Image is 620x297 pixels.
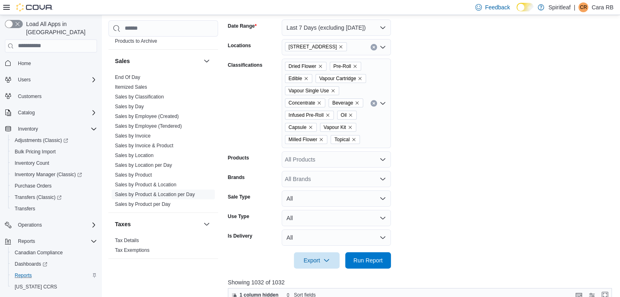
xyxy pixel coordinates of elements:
button: All [282,229,391,246]
a: Dashboards [11,259,51,269]
button: Open list of options [380,176,386,182]
span: Sales by Invoice & Product [115,142,173,149]
a: Inventory Count [11,158,53,168]
span: Export [299,252,335,269]
a: Sales by Product [115,172,152,178]
a: End Of Day [115,74,140,80]
h3: Sales [115,57,130,65]
span: Pre-Roll [333,62,351,70]
span: Run Report [353,256,383,264]
span: Oil [337,111,357,120]
span: Bulk Pricing Import [15,148,56,155]
a: Sales by Product & Location [115,182,177,188]
label: Brands [228,174,245,181]
span: Beverage [332,99,353,107]
span: Dark Mode [516,11,517,12]
button: [US_STATE] CCRS [8,281,100,293]
input: Dark Mode [516,3,534,11]
span: Users [18,76,31,83]
button: Remove Vapour Kit from selection in this group [348,125,353,130]
a: Dashboards [8,258,100,270]
span: Concentrate [289,99,315,107]
a: Transfers (Classic) [8,192,100,203]
button: Sales [202,56,212,66]
a: Sales by Employee (Tendered) [115,123,182,129]
span: Sales by Location per Day [115,162,172,168]
span: Edible [285,74,312,83]
h3: Taxes [115,220,131,228]
label: Locations [228,42,251,49]
p: | [574,2,576,12]
span: Oil [341,111,347,119]
span: Catalog [18,109,35,116]
a: Inventory Manager (Classic) [11,170,85,179]
button: Inventory Count [8,157,100,169]
a: Canadian Compliance [11,248,66,258]
span: Home [18,60,31,67]
span: Purchase Orders [15,183,52,189]
span: Transfers [11,204,97,214]
div: Cara RB [578,2,588,12]
button: Catalog [2,107,100,118]
span: Sales by Day [115,103,144,110]
span: Customers [15,91,97,101]
span: Inventory Count [11,158,97,168]
a: Sales by Location per Day [115,162,172,168]
a: Itemized Sales [115,84,147,90]
a: Sales by Day [115,104,144,109]
label: Sale Type [228,194,250,200]
button: Remove Vapour Cartridge from selection in this group [357,76,362,81]
button: Open list of options [380,100,386,107]
button: Taxes [202,219,212,229]
a: Tax Details [115,238,139,243]
span: Adjustments (Classic) [11,135,97,145]
span: Sales by Employee (Tendered) [115,123,182,129]
span: Inventory Manager (Classic) [15,171,82,178]
a: Sales by Classification [115,94,164,100]
span: Products to Archive [115,38,157,44]
span: Vapour Kit [324,123,346,131]
button: Remove Edible from selection in this group [304,76,309,81]
span: Dashboards [11,259,97,269]
button: Remove Pre-Roll from selection in this group [353,64,357,69]
span: Vapour Single Use [285,86,339,95]
span: Catalog [15,108,97,118]
span: Reports [15,236,97,246]
button: Clear input [371,44,377,50]
a: Adjustments (Classic) [8,135,100,146]
label: Is Delivery [228,233,252,239]
span: Reports [11,271,97,280]
span: Load All Apps in [GEOGRAPHIC_DATA] [23,20,97,36]
a: [US_STATE] CCRS [11,282,60,292]
span: Inventory [18,126,38,132]
label: Date Range [228,23,257,29]
span: Inventory Manager (Classic) [11,170,97,179]
a: Purchase Orders [11,181,55,191]
span: Operations [15,220,97,230]
span: Adjustments (Classic) [15,137,68,144]
img: Cova [16,3,53,11]
button: Operations [2,219,100,231]
button: Remove Dried Flower from selection in this group [318,64,323,69]
span: Pre-Roll [330,62,361,71]
button: Customers [2,90,100,102]
button: Users [15,75,34,85]
span: Beverage [329,98,363,107]
span: Purchase Orders [11,181,97,191]
button: Last 7 Days (excluding [DATE]) [282,20,391,36]
span: Vapour Cartridge [319,74,356,83]
label: Use Type [228,213,249,220]
button: Inventory [2,123,100,135]
span: Canadian Compliance [11,248,97,258]
div: Taxes [108,236,218,258]
span: Reports [15,272,32,279]
span: End Of Day [115,74,140,81]
button: Remove Vapour Single Use from selection in this group [331,88,335,93]
span: Operations [18,222,42,228]
a: Sales by Invoice [115,133,150,139]
span: Bulk Pricing Import [11,147,97,157]
span: Topical [334,135,349,144]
